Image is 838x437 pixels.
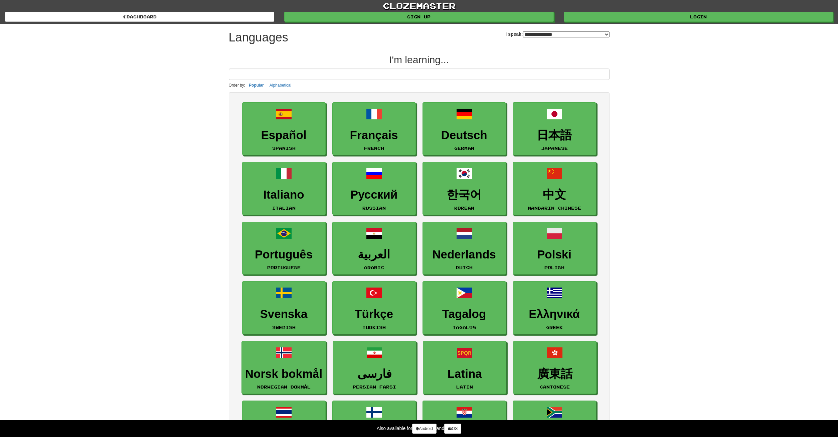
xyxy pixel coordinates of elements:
small: Greek [546,325,563,330]
small: Italian [272,206,296,210]
a: Sign up [284,12,553,22]
small: Polish [544,265,564,270]
a: Android [412,424,436,434]
a: NederlandsDutch [423,222,506,275]
a: РусскийRussian [332,162,416,215]
h3: Français [336,129,412,142]
a: PortuguêsPortuguese [242,222,326,275]
a: EspañolSpanish [242,102,326,155]
h3: Português [246,248,322,261]
small: Russian [362,206,386,210]
button: Popular [247,82,266,89]
h3: Latina [427,367,503,380]
a: العربيةArabic [332,222,416,275]
small: Turkish [362,325,386,330]
h3: 中文 [516,188,593,201]
h1: Languages [229,31,288,44]
a: 廣東話Cantonese [513,341,597,394]
small: Cantonese [540,385,570,389]
h3: العربية [336,248,412,261]
a: TürkçeTurkish [332,281,416,334]
small: Portuguese [267,265,301,270]
small: Tagalog [453,325,476,330]
a: LatinaLatin [423,341,506,394]
small: Dutch [456,265,473,270]
h3: Русский [336,188,412,201]
small: Arabic [364,265,384,270]
small: Spanish [272,146,296,150]
small: French [364,146,384,150]
a: SvenskaSwedish [242,281,326,334]
small: Order by: [229,83,245,88]
a: DeutschGerman [423,102,506,155]
h3: Deutsch [426,129,502,142]
a: Norsk bokmålNorwegian Bokmål [241,341,326,394]
h3: Ελληνικά [516,308,593,321]
small: Mandarin Chinese [528,206,581,210]
h3: 日本語 [516,129,593,142]
a: ItalianoItalian [242,162,326,215]
h3: فارسی [336,367,412,380]
small: Swedish [272,325,296,330]
h3: Español [246,129,322,142]
a: TagalogTagalog [423,281,506,334]
small: Norwegian Bokmål [257,385,311,389]
h3: Polski [516,248,593,261]
a: 中文Mandarin Chinese [513,162,596,215]
small: Persian Farsi [353,385,396,389]
h3: Türkçe [336,308,412,321]
a: Login [564,12,833,22]
h3: Nederlands [426,248,502,261]
label: I speak: [505,31,609,37]
a: PolskiPolish [513,222,596,275]
a: فارسیPersian Farsi [333,341,416,394]
h3: Svenska [246,308,322,321]
small: German [454,146,474,150]
h2: I'm learning... [229,54,610,65]
h3: 廣東話 [517,367,593,380]
a: 日本語Japanese [513,102,596,155]
h3: Italiano [246,188,322,201]
small: Korean [454,206,474,210]
a: ΕλληνικάGreek [513,281,596,334]
select: I speak: [523,31,610,37]
a: iOS [444,424,461,434]
small: Latin [456,385,473,389]
h3: 한국어 [426,188,502,201]
a: 한국어Korean [423,162,506,215]
small: Japanese [541,146,568,150]
a: FrançaisFrench [332,102,416,155]
h3: Norsk bokmål [245,367,322,380]
a: dashboard [5,12,274,22]
button: Alphabetical [268,82,293,89]
h3: Tagalog [426,308,502,321]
